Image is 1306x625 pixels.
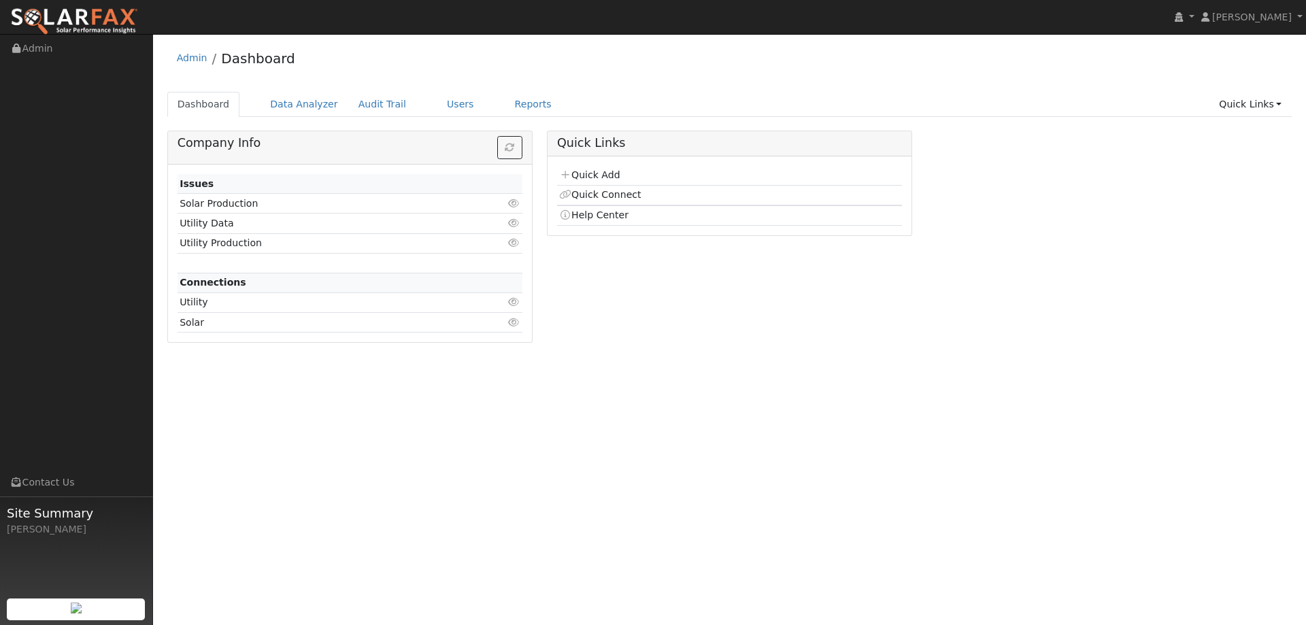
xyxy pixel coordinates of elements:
strong: Issues [180,178,214,189]
td: Utility Production [178,233,467,253]
img: retrieve [71,603,82,613]
td: Solar [178,313,467,333]
a: Data Analyzer [260,92,348,117]
div: [PERSON_NAME] [7,522,146,537]
a: Users [437,92,484,117]
a: Dashboard [167,92,240,117]
a: Quick Links [1209,92,1292,117]
a: Help Center [559,209,629,220]
i: Click to view [508,297,520,307]
a: Reports [505,92,562,117]
strong: Connections [180,277,246,288]
a: Audit Trail [348,92,416,117]
i: Click to view [508,238,520,248]
a: Quick Connect [559,189,641,200]
i: Click to view [508,218,520,228]
i: Click to view [508,318,520,327]
td: Utility [178,292,467,312]
span: [PERSON_NAME] [1212,12,1292,22]
a: Dashboard [221,50,295,67]
span: Site Summary [7,504,146,522]
td: Utility Data [178,214,467,233]
i: Click to view [508,199,520,208]
a: Admin [177,52,207,63]
img: SolarFax [10,7,138,36]
a: Quick Add [559,169,620,180]
td: Solar Production [178,194,467,214]
h5: Company Info [178,136,522,150]
h5: Quick Links [557,136,902,150]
